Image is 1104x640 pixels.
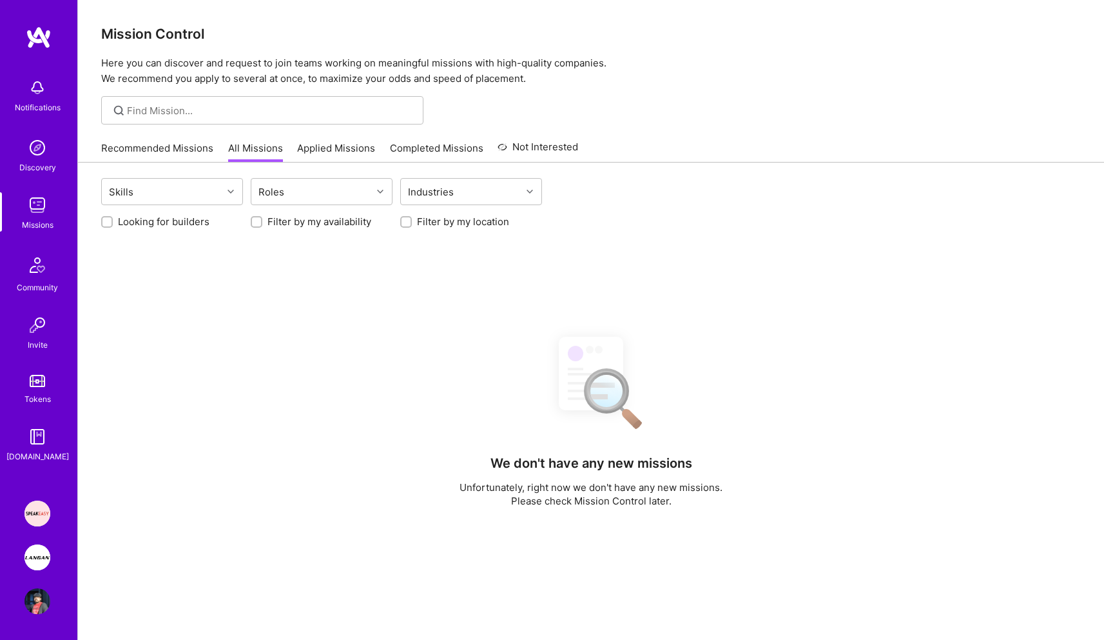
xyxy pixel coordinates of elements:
[24,392,51,406] div: Tokens
[24,312,50,338] img: Invite
[228,141,283,163] a: All Missions
[24,424,50,450] img: guide book
[297,141,375,163] a: Applied Missions
[26,26,52,49] img: logo
[111,103,126,118] i: icon SearchGrey
[536,325,646,438] img: No Results
[22,250,53,281] img: Community
[527,188,533,195] i: icon Chevron
[19,161,56,174] div: Discovery
[101,141,213,163] a: Recommended Missions
[390,141,483,163] a: Completed Missions
[228,188,234,195] i: icon Chevron
[15,101,61,114] div: Notifications
[17,281,58,294] div: Community
[21,588,53,614] a: User Avatar
[22,218,53,232] div: Missions
[28,338,48,352] div: Invite
[24,192,50,218] img: teamwork
[30,375,45,387] img: tokens
[127,104,414,117] input: Find Mission...
[24,588,50,614] img: User Avatar
[24,545,50,570] img: Langan: AI-Copilot for Environmental Site Assessment
[101,26,1081,42] h3: Mission Control
[460,494,722,508] p: Please check Mission Control later.
[24,135,50,161] img: discovery
[490,455,692,471] h4: We don't have any new missions
[21,501,53,526] a: Speakeasy: Software Engineer to help Customers write custom functions
[101,55,1081,86] p: Here you can discover and request to join teams working on meaningful missions with high-quality ...
[21,545,53,570] a: Langan: AI-Copilot for Environmental Site Assessment
[377,188,383,195] i: icon Chevron
[417,215,509,228] label: Filter by my location
[405,183,457,201] div: Industries
[118,215,209,228] label: Looking for builders
[6,450,69,463] div: [DOMAIN_NAME]
[255,183,287,201] div: Roles
[460,481,722,494] p: Unfortunately, right now we don't have any new missions.
[24,501,50,526] img: Speakeasy: Software Engineer to help Customers write custom functions
[24,75,50,101] img: bell
[106,183,137,201] div: Skills
[498,139,578,163] a: Not Interested
[267,215,371,228] label: Filter by my availability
